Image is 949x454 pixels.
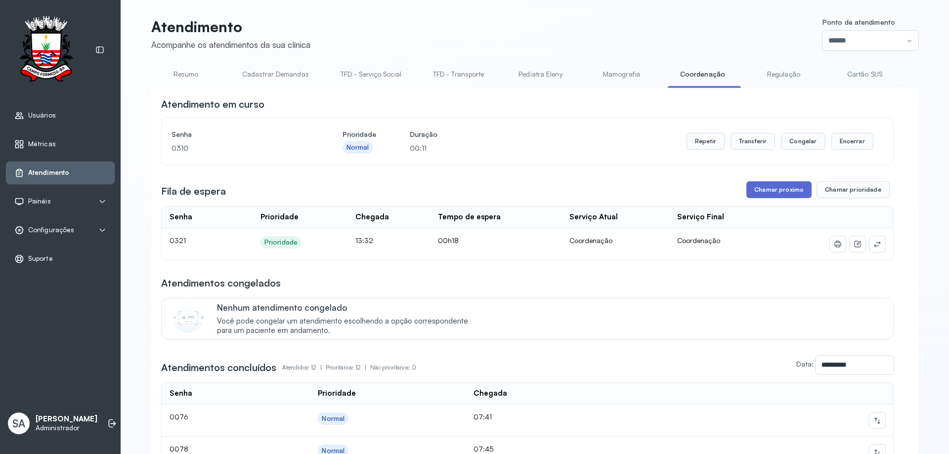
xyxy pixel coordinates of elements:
[438,236,459,245] span: 00h18
[370,361,416,374] p: Não prioritários: 0
[10,16,82,84] img: Logotipo do estabelecimento
[331,66,411,83] a: TFD - Serviço Social
[318,389,356,398] div: Prioridade
[822,18,895,26] span: Ponto de atendimento
[569,212,618,222] div: Serviço Atual
[14,139,106,149] a: Métricas
[36,414,97,424] p: [PERSON_NAME]
[587,66,656,83] a: Mamografia
[173,303,203,333] img: Imagem de CalloutCard
[746,181,812,198] button: Chamar próximo
[817,181,890,198] button: Chamar prioridade
[217,302,478,313] p: Nenhum atendimento congelado
[749,66,818,83] a: Regulação
[260,212,299,222] div: Prioridade
[28,111,56,120] span: Usuários
[151,18,310,36] p: Atendimento
[677,236,720,245] span: Coordenação
[355,236,373,245] span: 13:32
[170,413,188,421] span: 0076
[438,212,501,222] div: Tempo de espera
[320,364,322,371] span: |
[161,184,226,198] h3: Fila de espera
[14,168,106,178] a: Atendimento
[474,389,507,398] div: Chegada
[569,236,661,245] div: Coordenação
[687,133,725,150] button: Repetir
[731,133,776,150] button: Transferir
[232,66,319,83] a: Cadastrar Demandas
[36,424,97,432] p: Administrador
[506,66,575,83] a: Pediatra Eleny
[172,141,309,155] p: 0310
[423,66,494,83] a: TFD - Transporte
[365,364,366,371] span: |
[410,141,437,155] p: 00:11
[28,168,69,177] span: Atendimento
[170,212,192,222] div: Senha
[322,414,345,423] div: Normal
[151,40,310,50] div: Acompanhe os atendimentos da sua clínica
[170,445,188,453] span: 0078
[264,238,298,247] div: Prioridade
[151,66,220,83] a: Resumo
[161,361,276,374] h3: Atendimentos concluídos
[326,361,370,374] p: Prioritários: 12
[28,254,53,263] span: Suporte
[346,143,369,152] div: Normal
[282,361,326,374] p: Atendidos: 12
[474,413,492,421] span: 07:41
[343,127,376,141] h4: Prioridade
[831,133,873,150] button: Encerrar
[161,276,281,290] h3: Atendimentos congelados
[796,360,814,368] label: Data:
[217,317,478,335] span: Você pode congelar um atendimento escolhendo a opção correspondente para um paciente em andamento.
[474,445,493,453] span: 07:45
[161,97,264,111] h3: Atendimento em curso
[355,212,389,222] div: Chegada
[781,133,825,150] button: Congelar
[170,389,192,398] div: Senha
[677,212,724,222] div: Serviço Final
[28,226,74,234] span: Configurações
[172,127,309,141] h4: Senha
[170,236,186,245] span: 0321
[410,127,437,141] h4: Duração
[28,140,56,148] span: Métricas
[668,66,737,83] a: Coordenação
[830,66,899,83] a: Cartão SUS
[14,111,106,121] a: Usuários
[28,197,51,206] span: Painéis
